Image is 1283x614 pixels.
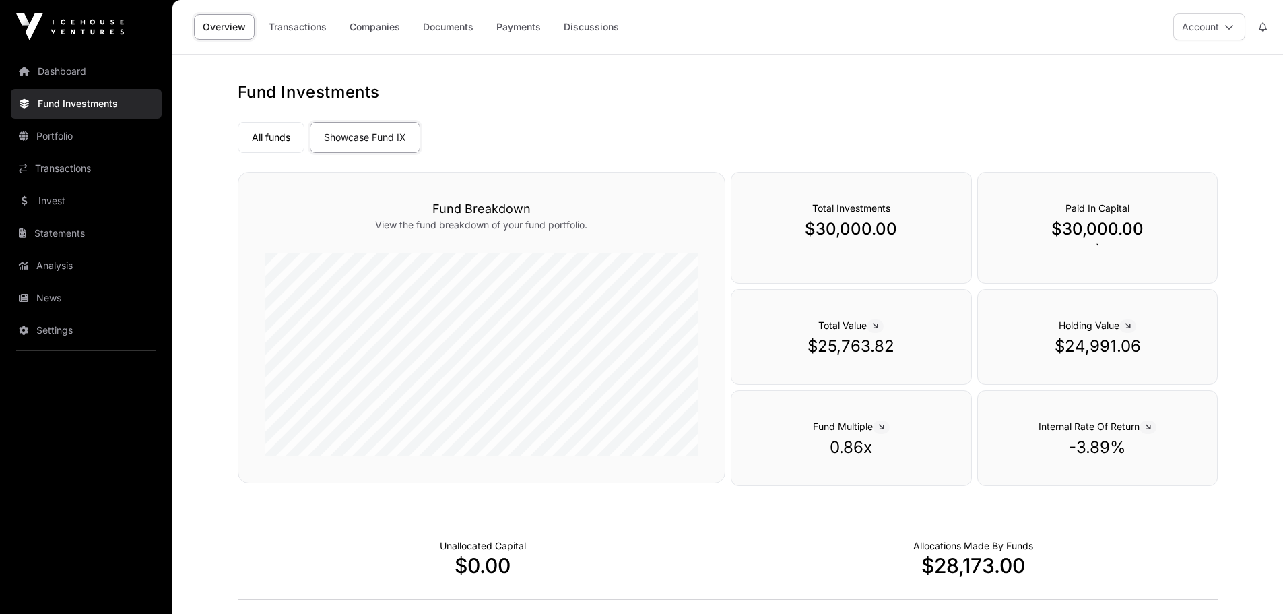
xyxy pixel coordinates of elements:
[1005,218,1191,240] p: $30,000.00
[11,283,162,313] a: News
[813,421,890,432] span: Fund Multiple
[758,437,944,458] p: 0.86x
[440,539,526,553] p: Cash not yet allocated
[11,121,162,151] a: Portfolio
[11,218,162,248] a: Statements
[11,186,162,216] a: Invest
[555,14,628,40] a: Discussions
[1173,13,1245,40] button: Account
[265,199,698,218] h3: Fund Breakdown
[977,172,1218,284] div: `
[1059,319,1136,331] span: Holding Value
[238,82,1218,103] h1: Fund Investments
[1005,336,1191,357] p: $24,991.06
[1039,421,1156,432] span: Internal Rate Of Return
[11,315,162,345] a: Settings
[913,539,1033,553] p: Capital Deployed Into Companies
[238,553,728,578] p: $0.00
[16,13,124,40] img: Icehouse Ventures Logo
[818,319,884,331] span: Total Value
[1065,202,1129,214] span: Paid In Capital
[260,14,335,40] a: Transactions
[11,154,162,183] a: Transactions
[11,251,162,280] a: Analysis
[758,336,944,357] p: $25,763.82
[310,122,420,153] a: Showcase Fund IX
[758,218,944,240] p: $30,000.00
[728,553,1218,578] p: $28,173.00
[265,218,698,232] p: View the fund breakdown of your fund portfolio.
[812,202,890,214] span: Total Investments
[194,14,255,40] a: Overview
[238,122,304,153] a: All funds
[1005,437,1191,458] p: -3.89%
[11,57,162,86] a: Dashboard
[414,14,482,40] a: Documents
[488,14,550,40] a: Payments
[341,14,409,40] a: Companies
[11,89,162,119] a: Fund Investments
